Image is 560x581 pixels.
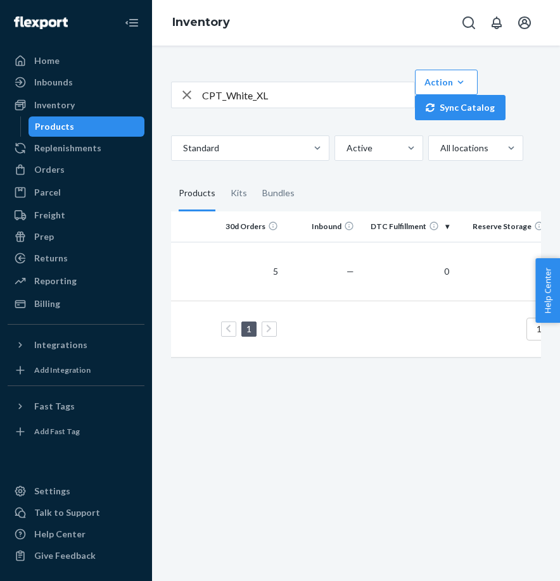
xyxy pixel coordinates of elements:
a: Parcel [8,182,144,203]
a: Freight [8,205,144,225]
div: Talk to Support [34,506,100,519]
button: Open Search Box [456,10,481,35]
button: Give Feedback [8,546,144,566]
input: Active [345,142,347,154]
div: Give Feedback [34,549,96,562]
th: 30d Orders [207,211,283,242]
th: DTC Fulfillment [359,211,454,242]
input: Standard [182,142,183,154]
a: Settings [8,481,144,501]
div: Parcel [34,186,61,199]
input: All locations [439,142,440,154]
a: Returns [8,248,144,268]
a: Inventory [172,15,230,29]
a: Replenishments [8,138,144,158]
div: Home [34,54,60,67]
div: Orders [34,163,65,176]
div: Replenishments [34,142,101,154]
a: Help Center [8,524,144,544]
a: Prep [8,227,144,247]
div: Help Center [34,528,86,540]
div: Kits [231,176,247,211]
div: Products [35,120,74,133]
a: Page 1 is your current page [244,323,254,334]
a: Home [8,51,144,71]
img: Flexport logo [14,16,68,29]
div: Prep [34,230,54,243]
a: Reporting [8,271,144,291]
div: Billing [34,297,60,310]
a: Inventory [8,95,144,115]
button: Open notifications [484,10,509,35]
a: Add Integration [8,360,144,380]
div: Integrations [34,339,87,351]
button: Fast Tags [8,396,144,416]
div: Fast Tags [34,400,75,413]
button: Integrations [8,335,144,355]
div: Add Integration [34,365,91,375]
div: Bundles [262,176,295,211]
button: Open account menu [512,10,537,35]
th: Inbound [283,211,359,242]
div: Add Fast Tag [34,426,80,437]
div: Inbounds [34,76,73,89]
a: Inbounds [8,72,144,92]
a: Billing [8,294,144,314]
span: — [347,266,354,277]
div: Reporting [34,275,77,287]
td: 0 [359,242,454,301]
div: Returns [34,252,68,265]
div: Products [179,176,215,211]
button: Sync Catalog [415,95,506,120]
div: Action [424,76,468,89]
td: 5 [207,242,283,301]
ol: breadcrumbs [162,4,240,41]
div: Inventory [34,99,75,111]
a: Add Fast Tag [8,422,144,442]
a: Talk to Support [8,503,144,523]
div: Freight [34,209,65,222]
div: Settings [34,485,70,497]
button: Help Center [535,258,560,323]
th: Reserve Storage [454,211,549,242]
a: Products [29,116,145,137]
input: Search inventory by name or sku [202,82,414,108]
a: Orders [8,159,144,180]
button: Action [415,70,478,95]
button: Close Navigation [119,10,144,35]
